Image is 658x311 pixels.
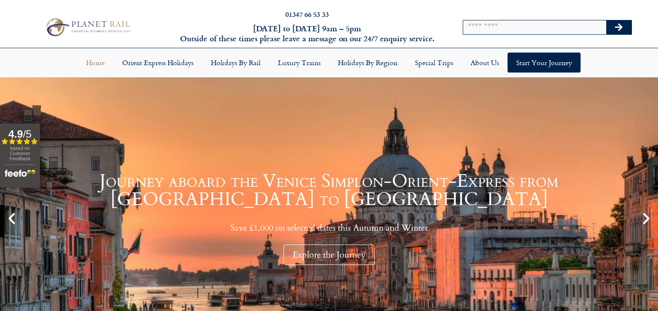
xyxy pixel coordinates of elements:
[269,53,329,73] a: Luxury Trains
[508,53,581,73] a: Start your Journey
[329,53,406,73] a: Holidays by Region
[114,53,202,73] a: Orient Express Holidays
[77,53,114,73] a: Home
[285,9,329,19] a: 01347 66 53 33
[177,23,436,44] h6: [DATE] to [DATE] 9am – 5pm Outside of these times please leave a message on our 24/7 enquiry serv...
[462,53,508,73] a: About Us
[606,20,631,34] button: Search
[639,211,654,226] div: Next slide
[4,53,654,73] nav: Menu
[22,172,636,208] h1: Journey aboard the Venice Simplon-Orient-Express from [GEOGRAPHIC_DATA] to [GEOGRAPHIC_DATA]
[22,222,636,233] p: Save £1,000 on selected dates this Autumn and Winter
[202,53,269,73] a: Holidays by Rail
[43,16,133,38] img: Planet Rail Train Holidays Logo
[284,245,375,265] div: Explore the Journey
[4,211,19,226] div: Previous slide
[406,53,462,73] a: Special Trips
